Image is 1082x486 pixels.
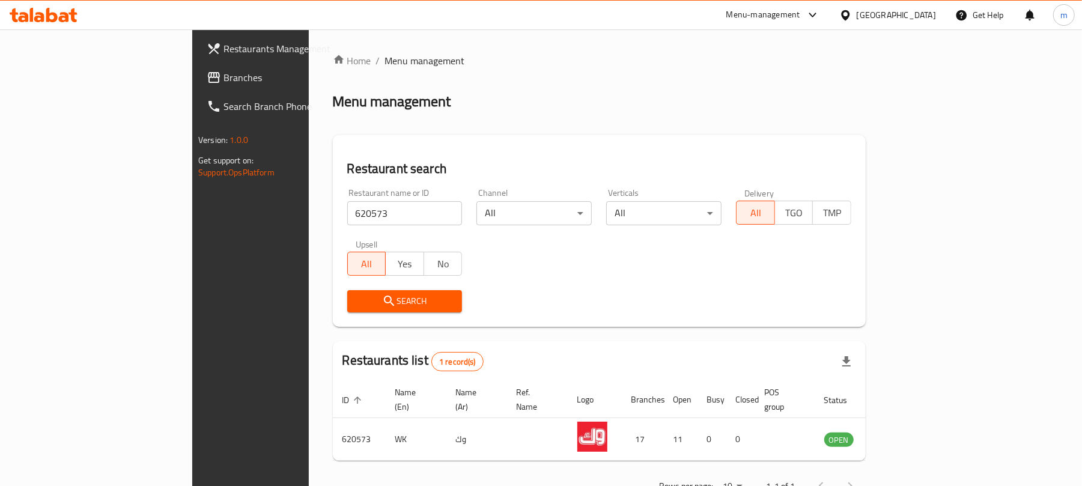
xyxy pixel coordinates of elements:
[198,153,254,168] span: Get support on:
[333,53,866,68] nav: breadcrumb
[391,255,419,273] span: Yes
[429,255,458,273] span: No
[357,294,453,309] span: Search
[424,252,463,276] button: No
[446,418,507,461] td: وك
[353,255,381,273] span: All
[577,422,607,452] img: WK
[342,351,484,371] h2: Restaurants list
[229,132,248,148] span: 1.0.0
[223,70,363,85] span: Branches
[431,352,484,371] div: Total records count
[664,418,698,461] td: 11
[197,63,373,92] a: Branches
[741,204,770,222] span: All
[333,92,451,111] h2: Menu management
[765,385,800,414] span: POS group
[347,201,463,225] input: Search for restaurant name or ID..
[824,433,854,447] span: OPEN
[385,53,465,68] span: Menu management
[780,204,809,222] span: TGO
[818,204,846,222] span: TMP
[1060,8,1068,22] span: m
[198,165,275,180] a: Support.OpsPlatform
[347,290,463,312] button: Search
[386,418,446,461] td: WK
[857,8,936,22] div: [GEOGRAPHIC_DATA]
[622,418,664,461] td: 17
[824,393,863,407] span: Status
[347,252,386,276] button: All
[376,53,380,68] li: /
[664,381,698,418] th: Open
[456,385,493,414] span: Name (Ar)
[432,356,483,368] span: 1 record(s)
[622,381,664,418] th: Branches
[726,381,755,418] th: Closed
[568,381,622,418] th: Logo
[197,34,373,63] a: Restaurants Management
[517,385,553,414] span: Ref. Name
[726,8,800,22] div: Menu-management
[832,347,861,376] div: Export file
[385,252,424,276] button: Yes
[223,41,363,56] span: Restaurants Management
[223,99,363,114] span: Search Branch Phone
[606,201,722,225] div: All
[726,418,755,461] td: 0
[333,381,919,461] table: enhanced table
[744,189,774,197] label: Delivery
[774,201,813,225] button: TGO
[736,201,775,225] button: All
[347,160,851,178] h2: Restaurant search
[198,132,228,148] span: Version:
[342,393,365,407] span: ID
[395,385,432,414] span: Name (En)
[197,92,373,121] a: Search Branch Phone
[812,201,851,225] button: TMP
[356,240,378,248] label: Upsell
[698,418,726,461] td: 0
[698,381,726,418] th: Busy
[476,201,592,225] div: All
